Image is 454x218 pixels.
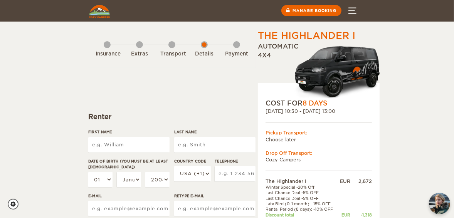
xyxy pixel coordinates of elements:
td: Discount total [266,212,340,218]
td: Cozy Campers [266,156,372,163]
td: Late Bird (0-1 month): -15% OFF [266,201,340,206]
td: Last Chance Deal -5% OFF [266,196,340,201]
div: [DATE] 10:30 - [DATE] 13:00 [266,108,372,114]
div: Renter [88,112,256,121]
div: Extras [128,50,151,58]
td: Winter Special -20% Off [266,184,340,190]
div: Transport [160,50,183,58]
input: e.g. 1 234 567 890 [215,166,256,181]
label: Country Code [174,158,211,164]
div: Details [193,50,216,58]
button: chat-button [429,193,450,214]
label: Retype E-mail [174,193,256,199]
img: Freyja at Cozy Campers [429,193,450,214]
td: The Highlander I [266,178,340,184]
img: Cozy-3.png [289,45,380,99]
div: EUR [340,178,350,184]
td: Choose later [266,136,372,143]
div: 2,672 [350,178,372,184]
td: Rental Period (8 days): -10% OFF [266,206,340,212]
label: Telephone [215,158,256,164]
input: e.g. example@example.com [174,201,256,216]
input: e.g. Smith [174,137,256,153]
div: Insurance [96,50,119,58]
label: First Name [88,129,170,135]
div: EUR [340,212,350,218]
input: e.g. William [88,137,170,153]
img: Cozy Campers [89,5,110,18]
a: Manage booking [281,5,341,16]
div: Drop Off Transport: [266,150,372,156]
div: Pickup Transport: [266,129,372,136]
div: -1,318 [350,212,372,218]
label: Last Name [174,129,256,135]
div: Automatic 4x4 [258,42,380,99]
div: The Highlander I [258,29,355,42]
td: Last Chance Deal -5% OFF [266,190,340,195]
div: Payment [225,50,248,58]
input: e.g. example@example.com [88,201,170,216]
div: COST FOR [266,99,372,108]
label: E-mail [88,193,170,199]
span: 8 Days [303,99,327,107]
a: Cookie settings [8,199,24,210]
label: Date of birth (You must be at least [DEMOGRAPHIC_DATA]) [88,158,170,170]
